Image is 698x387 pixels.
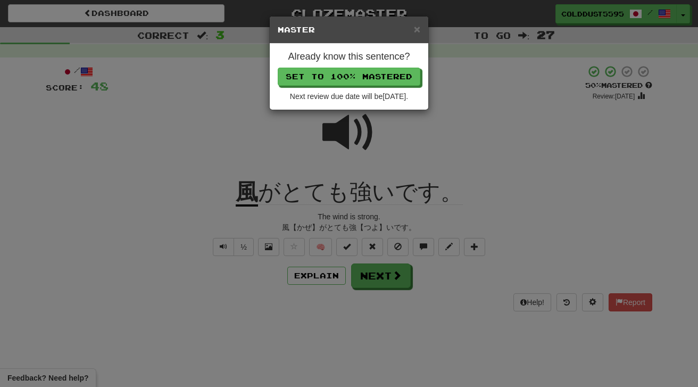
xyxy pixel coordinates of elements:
h4: Already know this sentence? [278,52,420,62]
button: Set to 100% Mastered [278,68,420,86]
span: × [414,23,420,35]
button: Close [414,23,420,35]
div: Next review due date will be [DATE] . [278,91,420,102]
h5: Master [278,24,420,35]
